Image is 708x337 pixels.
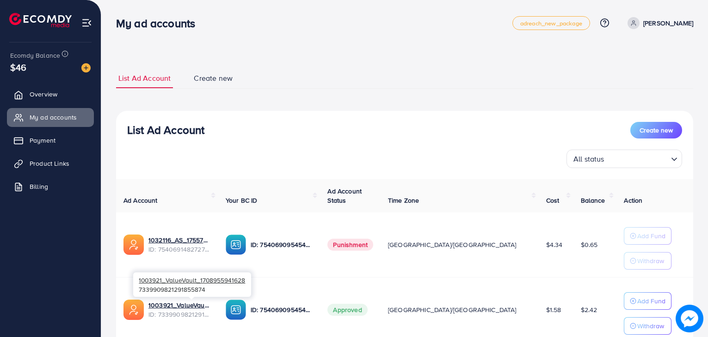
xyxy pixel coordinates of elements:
[7,131,94,150] a: Payment
[624,252,671,270] button: Withdraw
[624,292,671,310] button: Add Fund
[7,154,94,173] a: Product Links
[643,18,693,29] p: [PERSON_NAME]
[637,320,664,331] p: Withdraw
[7,177,94,196] a: Billing
[572,152,606,166] span: All status
[148,301,211,310] a: 1003921_ValueVault_1708955941628
[30,159,69,168] span: Product Links
[10,51,60,60] span: Ecomdy Balance
[127,123,204,137] h3: List Ad Account
[226,196,258,205] span: Your BC ID
[116,17,203,30] h3: My ad accounts
[637,295,665,307] p: Add Fund
[139,276,245,284] span: 1003921_ValueVault_1708955941628
[148,245,211,254] span: ID: 7540691482727464967
[640,126,673,135] span: Create new
[7,85,94,103] a: Overview
[637,255,664,266] p: Withdraw
[9,13,72,27] img: logo
[133,272,251,297] div: 7339909821291855874
[581,240,598,249] span: $0.65
[546,240,563,249] span: $4.34
[546,196,560,205] span: Cost
[148,235,211,245] a: 1032116_AS_1755704222613
[30,182,48,191] span: Billing
[10,60,26,74] span: $46
[388,240,517,249] span: [GEOGRAPHIC_DATA]/[GEOGRAPHIC_DATA]
[123,235,144,255] img: ic-ads-acc.e4c84228.svg
[676,305,703,332] img: image
[148,310,211,319] span: ID: 7339909821291855874
[566,150,682,168] div: Search for option
[148,235,211,254] div: <span class='underline'>1032116_AS_1755704222613</span></br>7540691482727464967
[607,150,667,166] input: Search for option
[327,187,362,205] span: Ad Account Status
[30,90,57,99] span: Overview
[251,304,313,315] p: ID: 7540690954542530567
[226,235,246,255] img: ic-ba-acc.ded83a64.svg
[624,317,671,335] button: Withdraw
[388,305,517,314] span: [GEOGRAPHIC_DATA]/[GEOGRAPHIC_DATA]
[624,227,671,245] button: Add Fund
[624,196,642,205] span: Action
[546,305,561,314] span: $1.58
[81,18,92,28] img: menu
[226,300,246,320] img: ic-ba-acc.ded83a64.svg
[637,230,665,241] p: Add Fund
[30,113,77,122] span: My ad accounts
[581,305,597,314] span: $2.42
[81,63,91,72] img: image
[118,73,171,84] span: List Ad Account
[630,122,682,138] button: Create new
[581,196,605,205] span: Balance
[388,196,419,205] span: Time Zone
[512,16,590,30] a: adreach_new_package
[327,304,367,316] span: Approved
[327,239,373,251] span: Punishment
[7,108,94,126] a: My ad accounts
[194,73,233,84] span: Create new
[123,196,158,205] span: Ad Account
[123,300,144,320] img: ic-ads-acc.e4c84228.svg
[624,17,693,29] a: [PERSON_NAME]
[520,20,582,26] span: adreach_new_package
[30,136,55,145] span: Payment
[251,239,313,250] p: ID: 7540690954542530567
